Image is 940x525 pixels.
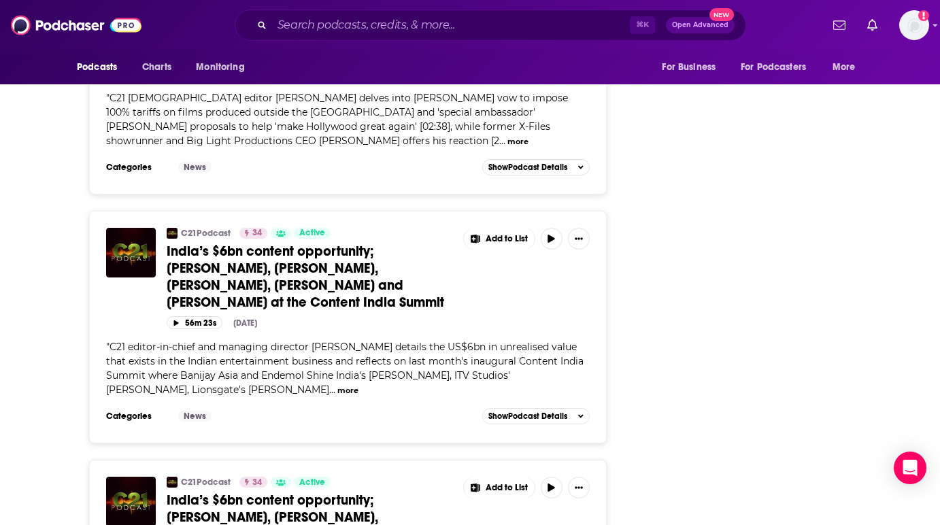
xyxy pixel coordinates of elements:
[299,226,325,240] span: Active
[918,10,929,21] svg: Add a profile image
[239,228,267,239] a: 34
[167,477,178,488] img: C21Podcast
[894,452,926,484] div: Open Intercom Messenger
[106,228,156,277] img: India’s $6bn content opportunity; Deepak Dhar, Augustus Dulgaro, Anugrah Joshi, Louise Pedersen a...
[507,136,528,148] button: more
[823,54,873,80] button: open menu
[486,234,528,244] span: Add to List
[464,477,535,498] button: Show More Button
[142,58,171,77] span: Charts
[235,10,746,41] div: Search podcasts, credits, & more...
[499,135,505,147] span: ...
[106,411,167,422] h3: Categories
[652,54,733,80] button: open menu
[488,411,567,421] span: Show Podcast Details
[239,477,267,488] a: 34
[337,385,358,396] button: more
[181,477,231,488] a: C21Podcast
[709,8,734,21] span: New
[329,384,335,396] span: ...
[294,228,331,239] a: Active
[482,159,590,175] button: ShowPodcast Details
[294,477,331,488] a: Active
[299,476,325,490] span: Active
[486,483,528,493] span: Add to List
[178,411,212,422] a: News
[488,163,567,172] span: Show Podcast Details
[186,54,262,80] button: open menu
[662,58,716,77] span: For Business
[106,162,167,173] h3: Categories
[252,226,262,240] span: 34
[106,92,568,147] span: C21 [DEMOGRAPHIC_DATA] editor [PERSON_NAME] delves into [PERSON_NAME] vow to impose 100% tariffs ...
[196,58,244,77] span: Monitoring
[666,17,735,33] button: Open AdvancedNew
[899,10,929,40] button: Show profile menu
[672,22,728,29] span: Open Advanced
[272,14,630,36] input: Search podcasts, credits, & more...
[167,243,444,311] span: India’s $6bn content opportunity; [PERSON_NAME], [PERSON_NAME], [PERSON_NAME], [PERSON_NAME] and ...
[106,92,568,147] span: "
[828,14,851,37] a: Show notifications dropdown
[464,228,535,250] button: Show More Button
[899,10,929,40] img: User Profile
[167,243,454,311] a: India’s $6bn content opportunity; [PERSON_NAME], [PERSON_NAME], [PERSON_NAME], [PERSON_NAME] and ...
[252,476,262,490] span: 34
[568,228,590,250] button: Show More Button
[178,162,212,173] a: News
[167,316,222,329] button: 56m 23s
[732,54,826,80] button: open menu
[833,58,856,77] span: More
[133,54,180,80] a: Charts
[77,58,117,77] span: Podcasts
[233,318,257,328] div: [DATE]
[106,341,584,396] span: "
[862,14,883,37] a: Show notifications dropdown
[482,408,590,424] button: ShowPodcast Details
[67,54,135,80] button: open menu
[630,16,655,34] span: ⌘ K
[11,12,141,38] img: Podchaser - Follow, Share and Rate Podcasts
[899,10,929,40] span: Logged in as jillgoldstein
[181,228,231,239] a: C21Podcast
[568,477,590,498] button: Show More Button
[106,341,584,396] span: C21 editor-in-chief and managing director [PERSON_NAME] details the US$6bn in unrealised value th...
[167,228,178,239] img: C21Podcast
[741,58,806,77] span: For Podcasters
